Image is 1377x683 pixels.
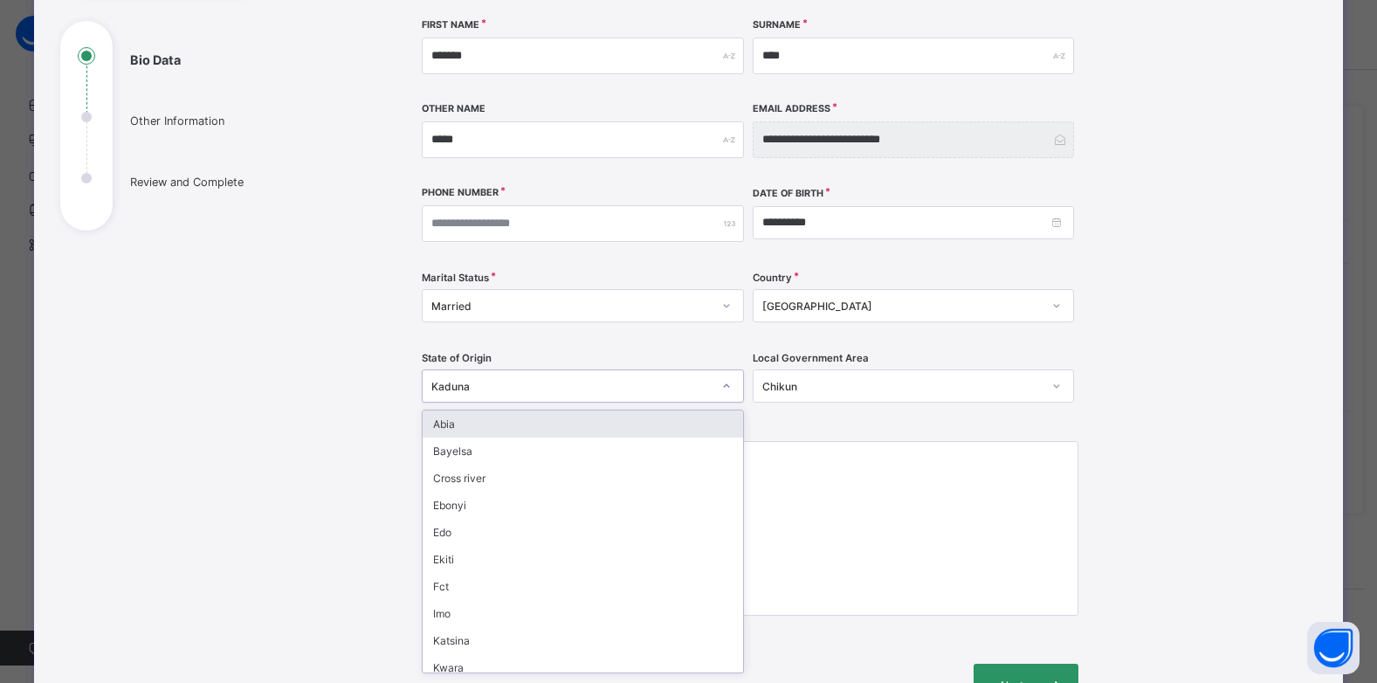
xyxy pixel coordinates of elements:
button: Open asap [1307,622,1360,674]
div: Fct [423,573,742,600]
div: Kaduna [431,380,711,393]
div: Ekiti [423,546,742,573]
div: Bayelsa [423,438,742,465]
label: Date of Birth [753,188,823,199]
div: Married [431,300,711,313]
div: [GEOGRAPHIC_DATA] [762,300,1042,313]
label: Other Name [422,103,485,114]
span: State of Origin [422,352,492,364]
div: Ebonyi [423,492,742,519]
span: Local Government Area [753,352,869,364]
span: Country [753,272,792,284]
div: Edo [423,519,742,546]
label: First Name [422,19,479,31]
span: Marital Status [422,272,489,284]
div: Imo [423,600,742,627]
label: Email Address [753,103,830,114]
div: Kwara [423,654,742,681]
div: Chikun [762,380,1042,393]
label: Surname [753,19,801,31]
label: Phone Number [422,187,499,198]
div: Abia [423,410,742,438]
div: Katsina [423,627,742,654]
div: Cross river [423,465,742,492]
